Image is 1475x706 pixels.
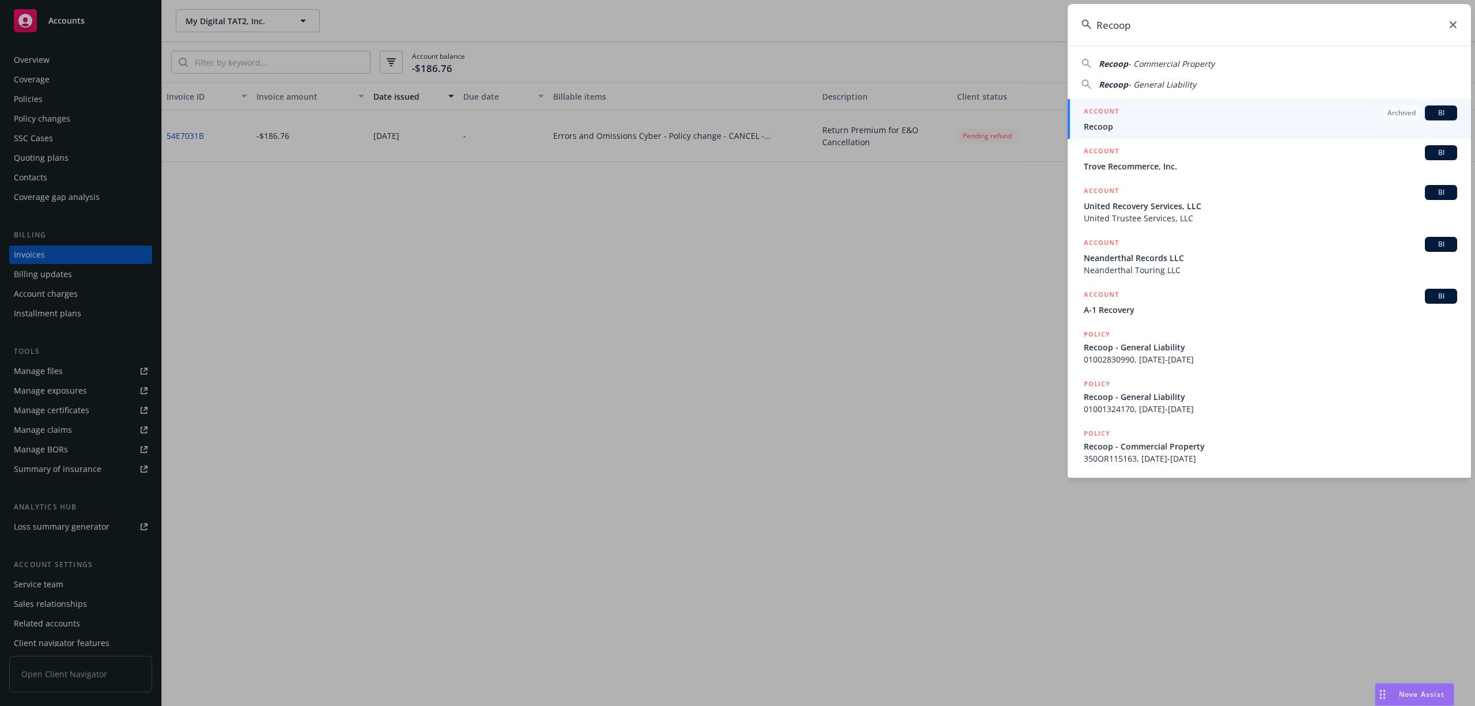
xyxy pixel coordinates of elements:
span: - Commercial Property [1128,58,1215,69]
span: BI [1429,239,1453,250]
a: ACCOUNTBIA-1 Recovery [1068,282,1471,322]
span: 01001324170, [DATE]-[DATE] [1084,403,1457,415]
h5: ACCOUNT [1084,105,1119,119]
span: Recoop - Commercial Property [1084,440,1457,452]
button: Nova Assist [1375,683,1454,706]
span: Recoop - General Liability [1084,341,1457,353]
a: ACCOUNTBITrove Recommerce, Inc. [1068,139,1471,179]
span: Neanderthal Touring LLC [1084,264,1457,276]
span: A-1 Recovery [1084,304,1457,316]
input: Search... [1068,4,1471,46]
h5: POLICY [1084,378,1110,390]
span: - General Liability [1128,79,1196,90]
span: BI [1429,291,1453,301]
span: 01002830990, [DATE]-[DATE] [1084,353,1457,365]
h5: ACCOUNT [1084,289,1119,303]
span: Archived [1387,108,1416,118]
h5: ACCOUNT [1084,185,1119,199]
span: 350OR115163, [DATE]-[DATE] [1084,452,1457,465]
h5: POLICY [1084,428,1110,439]
span: BI [1429,187,1453,198]
span: BI [1429,108,1453,118]
span: Trove Recommerce, Inc. [1084,160,1457,172]
span: United Trustee Services, LLC [1084,212,1457,224]
span: Recoop [1084,120,1457,133]
span: Recoop - General Liability [1084,391,1457,403]
a: POLICYRecoop - Commercial Property350OR115163, [DATE]-[DATE] [1068,421,1471,471]
span: United Recovery Services, LLC [1084,200,1457,212]
a: ACCOUNTBINeanderthal Records LLCNeanderthal Touring LLC [1068,231,1471,282]
div: Drag to move [1375,684,1390,705]
a: POLICYRecoop - General Liability01002830990, [DATE]-[DATE] [1068,322,1471,372]
span: BI [1429,148,1453,158]
span: Neanderthal Records LLC [1084,252,1457,264]
h5: POLICY [1084,329,1110,340]
h5: ACCOUNT [1084,145,1119,159]
a: ACCOUNTBIUnited Recovery Services, LLCUnited Trustee Services, LLC [1068,179,1471,231]
span: Nova Assist [1399,689,1444,699]
a: ACCOUNTArchivedBIRecoop [1068,99,1471,139]
span: Recoop [1099,79,1128,90]
h5: ACCOUNT [1084,237,1119,251]
a: POLICYRecoop - General Liability01001324170, [DATE]-[DATE] [1068,372,1471,421]
span: Recoop [1099,58,1128,69]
